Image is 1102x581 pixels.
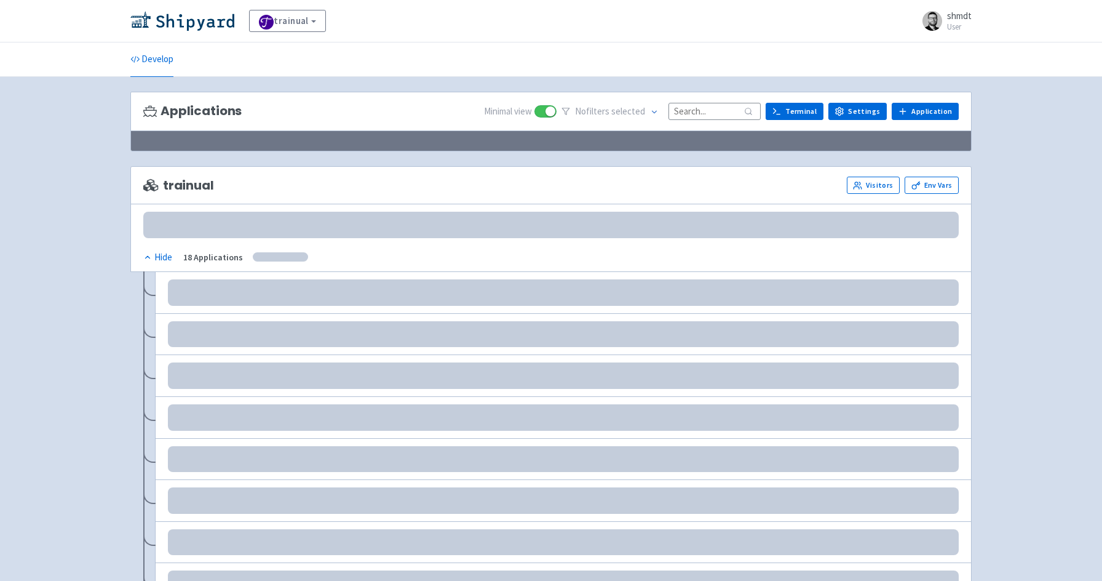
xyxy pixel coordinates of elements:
[847,177,900,194] a: Visitors
[575,105,645,119] span: No filter s
[668,103,761,119] input: Search...
[905,177,959,194] a: Env Vars
[947,23,972,31] small: User
[828,103,887,120] a: Settings
[143,178,214,193] span: trainual
[947,10,972,22] span: shmdt
[611,105,645,117] span: selected
[766,103,823,120] a: Terminal
[915,11,972,31] a: shmdt User
[143,250,173,265] button: Hide
[484,105,532,119] span: Minimal view
[130,11,234,31] img: Shipyard logo
[892,103,959,120] a: Application
[143,250,172,265] div: Hide
[183,250,243,265] div: 18 Applications
[143,104,242,118] h3: Applications
[249,10,326,32] a: trainual
[130,42,173,77] a: Develop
